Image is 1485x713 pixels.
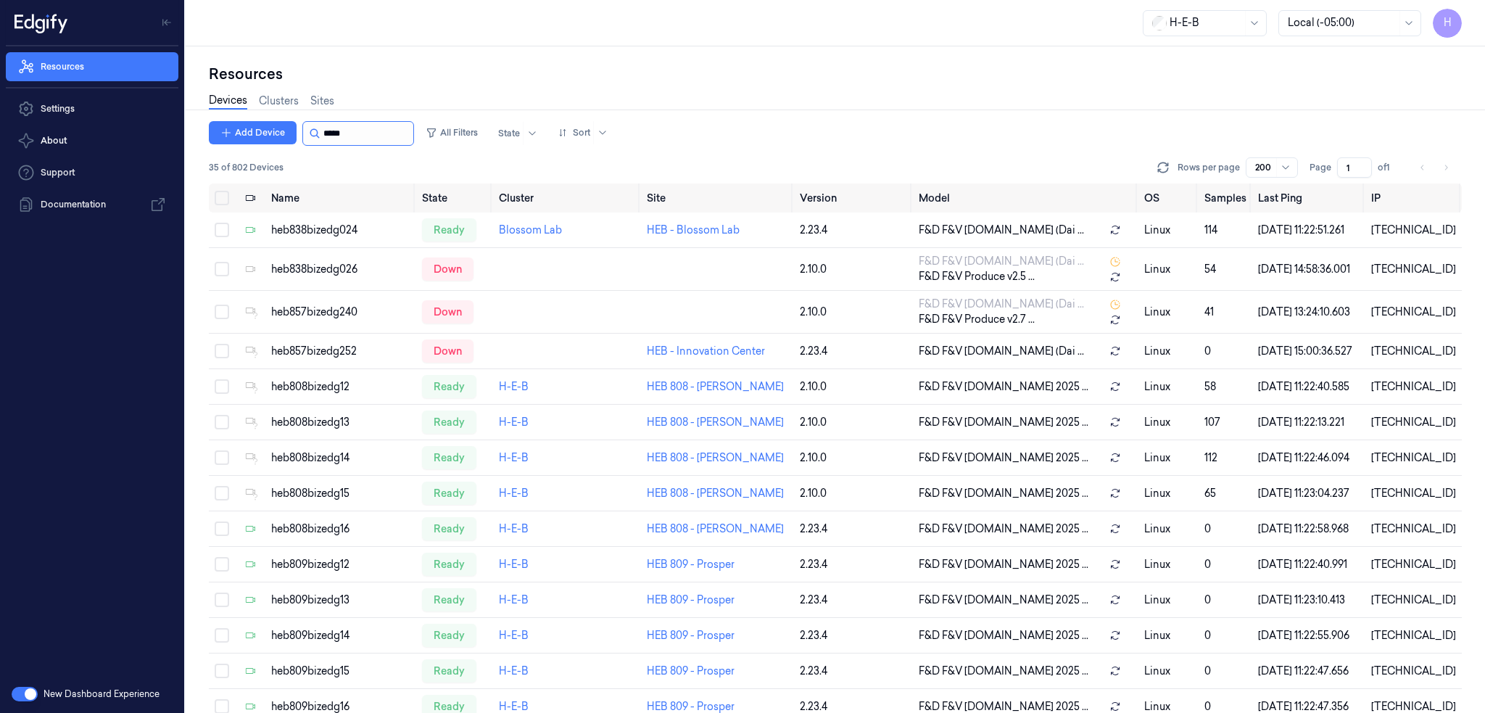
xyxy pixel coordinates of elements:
[1258,344,1360,359] div: [DATE] 15:00:36.527
[1144,557,1193,572] p: linux
[493,184,641,213] th: Cluster
[647,558,735,571] a: HEB 809 - Prosper
[1371,415,1456,430] div: [TECHNICAL_ID]
[6,52,178,81] a: Resources
[1204,450,1246,466] div: 112
[215,344,229,358] button: Select row
[1258,415,1360,430] div: [DATE] 11:22:13.221
[919,486,1088,501] span: F&D F&V [DOMAIN_NAME] 2025 ...
[919,664,1088,679] span: F&D F&V [DOMAIN_NAME] 2025 ...
[499,593,529,606] a: H-E-B
[919,379,1088,395] span: F&D F&V [DOMAIN_NAME] 2025 ...
[919,223,1084,238] span: F&D F&V [DOMAIN_NAME] (Dai ...
[499,629,529,642] a: H-E-B
[1371,379,1456,395] div: [TECHNICAL_ID]
[215,450,229,465] button: Select row
[1144,379,1193,395] p: linux
[1412,157,1456,178] nav: pagination
[919,312,1035,327] span: F&D F&V Produce v2.7 ...
[422,517,476,540] div: ready
[422,446,476,469] div: ready
[499,558,529,571] a: H-E-B
[647,593,735,606] a: HEB 809 - Prosper
[919,522,1088,537] span: F&D F&V [DOMAIN_NAME] 2025 ...
[422,300,473,323] div: down
[215,223,229,237] button: Select row
[1371,262,1456,277] div: [TECHNICAL_ID]
[1371,522,1456,537] div: [TECHNICAL_ID]
[1258,593,1360,608] div: [DATE] 11:23:10.413
[647,380,784,393] a: HEB 808 - [PERSON_NAME]
[422,375,476,398] div: ready
[215,379,229,394] button: Select row
[422,411,476,434] div: ready
[215,664,229,678] button: Select row
[1365,184,1462,213] th: IP
[1144,664,1193,679] p: linux
[1258,262,1360,277] div: [DATE] 14:58:36.001
[1204,223,1246,238] div: 114
[6,158,178,187] a: Support
[6,126,178,155] button: About
[919,628,1088,643] span: F&D F&V [DOMAIN_NAME] 2025 ...
[1258,379,1360,395] div: [DATE] 11:22:40.585
[794,184,913,213] th: Version
[215,262,229,276] button: Select row
[1204,379,1246,395] div: 58
[1144,593,1193,608] p: linux
[215,486,229,500] button: Select row
[420,121,484,144] button: All Filters
[800,522,907,537] div: 2.23.4
[310,94,334,109] a: Sites
[1204,344,1246,359] div: 0
[1371,486,1456,501] div: [TECHNICAL_ID]
[1144,223,1193,238] p: linux
[1378,161,1401,174] span: of 1
[919,297,1084,312] span: F&D F&V [DOMAIN_NAME] (Dai ...
[1144,415,1193,430] p: linux
[800,415,907,430] div: 2.10.0
[1433,9,1462,38] span: H
[422,553,476,576] div: ready
[1204,628,1246,643] div: 0
[1144,522,1193,537] p: linux
[271,557,410,572] div: heb809bizedg12
[265,184,416,213] th: Name
[215,191,229,205] button: Select all
[647,223,740,236] a: HEB - Blossom Lab
[422,257,473,281] div: down
[1144,628,1193,643] p: linux
[1144,486,1193,501] p: linux
[1204,486,1246,501] div: 65
[1204,415,1246,430] div: 107
[209,93,247,110] a: Devices
[1371,223,1456,238] div: [TECHNICAL_ID]
[919,344,1084,359] span: F&D F&V [DOMAIN_NAME] (Dai ...
[1144,450,1193,466] p: linux
[1258,486,1360,501] div: [DATE] 11:23:04.237
[919,415,1088,430] span: F&D F&V [DOMAIN_NAME] 2025 ...
[919,557,1088,572] span: F&D F&V [DOMAIN_NAME] 2025 ...
[919,593,1088,608] span: F&D F&V [DOMAIN_NAME] 2025 ...
[647,629,735,642] a: HEB 809 - Prosper
[6,190,178,219] a: Documentation
[1252,184,1365,213] th: Last Ping
[1371,450,1456,466] div: [TECHNICAL_ID]
[1204,664,1246,679] div: 0
[215,522,229,536] button: Select row
[499,416,529,429] a: H-E-B
[800,379,907,395] div: 2.10.0
[800,486,907,501] div: 2.10.0
[800,344,907,359] div: 2.23.4
[919,254,1084,269] span: F&D F&V [DOMAIN_NAME] (Dai ...
[800,450,907,466] div: 2.10.0
[499,451,529,464] a: H-E-B
[422,218,476,242] div: ready
[499,700,529,713] a: H-E-B
[215,305,229,319] button: Select row
[1258,664,1360,679] div: [DATE] 11:22:47.656
[647,664,735,677] a: HEB 809 - Prosper
[6,94,178,123] a: Settings
[499,380,529,393] a: H-E-B
[647,700,735,713] a: HEB 809 - Prosper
